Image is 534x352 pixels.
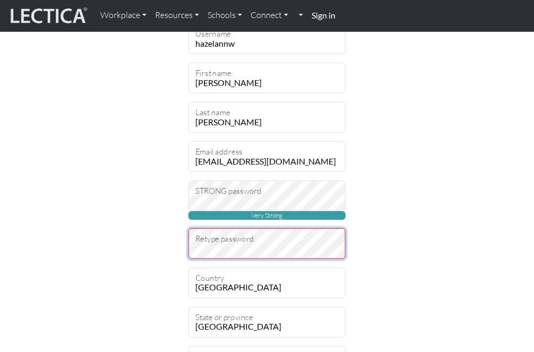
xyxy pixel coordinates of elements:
input: Username [188,23,346,54]
strong: Sign in [312,10,335,20]
span: Very Strong [188,211,346,220]
img: lecticalive [8,6,88,26]
a: Schools [203,4,246,27]
input: First name [188,63,346,93]
a: Connect [246,4,292,27]
a: Resources [151,4,203,27]
input: Last name [188,102,346,133]
input: Email address [188,141,346,172]
a: Workplace [96,4,151,27]
a: Sign in [307,4,340,27]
